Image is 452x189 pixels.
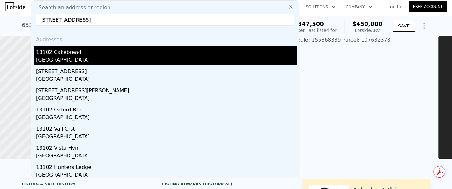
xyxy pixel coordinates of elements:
[22,182,149,188] div: LISTING & SALE HISTORY
[36,94,297,103] div: [GEOGRAPHIC_DATA]
[36,171,297,180] div: [GEOGRAPHIC_DATA]
[34,4,110,11] span: Search an address or region
[36,46,297,56] div: 13102 Cakebread
[36,14,294,26] input: Enter an address, city, region, neighborhood or zip code
[36,114,297,123] div: [GEOGRAPHIC_DATA]
[5,2,25,11] img: Lotside
[418,19,430,32] button: Show Options
[352,20,382,27] span: $450,000
[36,142,297,152] div: 13102 Vista Hvn
[36,161,297,171] div: 13102 Hunters Ledge
[341,1,377,13] button: Company
[301,1,341,13] button: Solutions
[36,103,297,114] div: 13102 Oxford Bnd
[34,31,297,46] div: Addresses
[409,1,447,12] a: Free Account
[36,56,297,65] div: [GEOGRAPHIC_DATA]
[294,20,324,27] span: $347,500
[36,123,297,133] div: 13102 Vail Crst
[22,21,200,30] div: 6538 Winding Farm , San Antonio , [GEOGRAPHIC_DATA] 78249
[393,20,415,32] button: SAVE
[352,27,382,34] div: Lotside ARV
[380,4,409,10] a: Log In
[292,36,433,159] img: Sale: 155868339 Parcel: 107632378
[36,75,297,84] div: [GEOGRAPHIC_DATA]
[162,182,290,187] div: Listing Remarks (Historical)
[36,133,297,142] div: [GEOGRAPHIC_DATA]
[281,27,337,34] div: Off Market, last listed for
[36,84,297,94] div: [STREET_ADDRESS][PERSON_NAME]
[36,65,297,75] div: [STREET_ADDRESS]
[36,152,297,161] div: [GEOGRAPHIC_DATA]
